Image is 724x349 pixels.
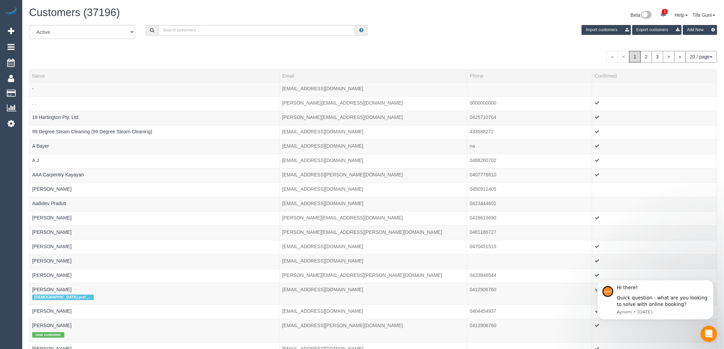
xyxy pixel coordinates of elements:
a: 19 Hartington Pty. Ltd. [32,115,79,120]
a: . . [32,100,36,106]
td: Name [29,183,280,197]
button: Import customers [582,25,631,35]
td: Email [279,211,467,226]
td: Confirmed [592,125,717,139]
td: Phone [467,125,592,139]
td: Name [29,254,280,269]
a: [PERSON_NAME] [32,215,72,220]
a: A J [32,158,39,163]
td: Name [29,154,280,168]
div: Tags [32,135,276,137]
td: Confirmed [592,139,717,154]
td: Phone [467,269,592,283]
div: Tags [32,149,276,151]
td: Name [29,226,280,240]
a: [PERSON_NAME] [32,323,72,328]
td: Confirmed [592,254,717,269]
td: Email [279,183,467,197]
td: Confirmed [592,183,717,197]
a: [PERSON_NAME] [32,272,72,278]
td: Confirmed [592,197,717,211]
td: Name [29,111,280,125]
td: Email [279,240,467,254]
td: Email [279,139,467,154]
th: Phone [467,69,592,82]
td: Email [279,154,467,168]
a: Beta [631,12,652,18]
td: Name [29,197,280,211]
th: Email [279,69,467,82]
td: Email [279,226,467,240]
div: Tags [32,106,276,108]
td: Phone [467,226,592,240]
div: Tags [32,250,276,252]
td: Phone [467,197,592,211]
div: Tags [32,207,276,209]
a: AAA Carpentry Kayayan [32,172,84,177]
td: Phone [467,283,592,305]
button: Export customers [632,25,682,35]
td: Confirmed [592,82,717,96]
td: Name [29,125,280,139]
td: Confirmed [592,96,717,111]
a: 99 Degree Steam Cleaning (99 Degree Steam Cleaning) [32,129,152,134]
div: Tags [32,178,276,180]
td: Phone [467,254,592,269]
div: Tags [32,264,276,266]
td: Phone [467,183,592,197]
td: Name [29,168,280,183]
a: [PERSON_NAME] [32,258,72,264]
span: [DEMOGRAPHIC_DATA] preferred [32,295,94,300]
td: Confirmed [592,319,717,342]
td: Phone [467,111,592,125]
span: Customers (37196) [29,6,120,18]
img: New interface [641,11,652,20]
td: Phone [467,211,592,226]
td: Phone [467,139,592,154]
a: [PERSON_NAME] [32,287,72,292]
td: Confirmed [592,168,717,183]
a: > [663,51,675,63]
td: Email [279,197,467,211]
div: Tags [32,236,276,237]
th: Name [29,69,280,82]
div: Tags [32,221,276,223]
td: Confirmed [592,240,717,254]
a: - [32,86,34,91]
button: 20 / page [686,51,717,63]
a: [PERSON_NAME] [32,308,72,314]
a: [PERSON_NAME] [32,186,72,192]
td: Name [29,211,280,226]
td: Name [29,319,280,342]
a: A Bayer [32,143,49,149]
div: Tags [32,293,276,302]
span: < [618,51,630,63]
button: Add New [683,25,717,35]
td: Confirmed [592,269,717,283]
td: Email [279,269,467,283]
div: Tags [32,192,276,194]
td: Email [279,319,467,342]
a: » [674,51,686,63]
div: Tags [32,314,276,316]
input: Search customers ... [158,25,355,36]
td: Confirmed [592,226,717,240]
a: Help [675,12,688,18]
td: Email [279,305,467,319]
div: Tags [32,329,276,339]
td: Phone [467,82,592,96]
td: Phone [467,319,592,342]
td: Name [29,82,280,96]
th: Confirmed [592,69,717,82]
td: Name [29,305,280,319]
a: [PERSON_NAME] [32,244,72,249]
td: Name [29,269,280,283]
img: Automaid Logo [4,7,18,16]
a: 1 [657,7,670,22]
td: Email [279,254,467,269]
